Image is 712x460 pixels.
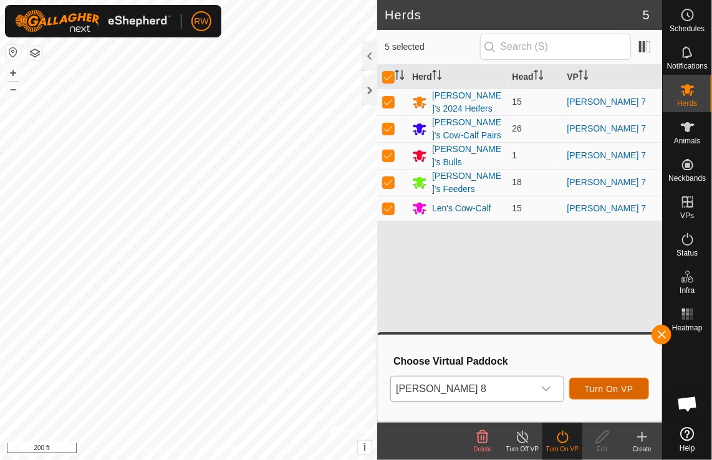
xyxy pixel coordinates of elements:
div: dropdown trigger [534,376,559,401]
div: Turn On VP [542,444,582,454]
a: [PERSON_NAME] 7 [567,150,647,160]
span: 1 [512,150,517,160]
span: 5 [643,6,650,24]
th: Herd [407,65,507,89]
p-sorticon: Activate to sort [579,72,589,82]
button: Reset Map [6,45,21,60]
th: VP [562,65,662,89]
div: Open chat [669,385,706,423]
button: + [6,65,21,80]
span: 15 [512,203,522,213]
div: [PERSON_NAME]'s Cow-Calf Pairs [432,116,502,142]
h2: Herds [385,7,643,22]
p-sorticon: Activate to sort [432,72,442,82]
a: [PERSON_NAME] 7 [567,203,647,213]
span: Neckbands [668,175,706,182]
div: Create [622,444,662,454]
a: Help [663,422,712,457]
a: Contact Us [201,444,238,455]
span: 15 [512,97,522,107]
span: Infra [680,287,695,294]
a: [PERSON_NAME] 7 [567,97,647,107]
span: Turn On VP [585,384,633,394]
h3: Choose Virtual Paddock [393,355,649,367]
span: Help [680,444,695,452]
span: Notifications [667,62,708,70]
span: RW [194,15,208,28]
button: Map Layers [27,46,42,60]
span: i [363,442,366,453]
div: [PERSON_NAME]'s 2024 Heifers [432,89,502,115]
img: Gallagher Logo [15,10,171,32]
span: Delete [474,446,492,453]
span: Herds [677,100,697,107]
span: 26 [512,123,522,133]
button: Turn On VP [569,378,649,400]
span: Schedules [670,25,705,32]
p-sorticon: Activate to sort [395,72,405,82]
span: 18 [512,177,522,187]
a: [PERSON_NAME] 7 [567,177,647,187]
input: Search (S) [480,34,631,60]
button: i [358,441,372,454]
div: Len's Cow-Calf [432,202,491,215]
div: [PERSON_NAME]'s Feeders [432,170,502,196]
span: 5 selected [385,41,479,54]
span: Animals [674,137,701,145]
div: Edit [582,444,622,454]
span: mooney 8 [391,376,533,401]
span: Status [676,249,698,257]
th: Head [508,65,562,89]
p-sorticon: Activate to sort [534,72,544,82]
span: VPs [680,212,694,219]
a: Privacy Policy [140,444,186,455]
span: Heatmap [672,324,703,332]
button: – [6,82,21,97]
a: [PERSON_NAME] 7 [567,123,647,133]
div: [PERSON_NAME]'s Bulls [432,143,502,169]
div: Turn Off VP [503,444,542,454]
